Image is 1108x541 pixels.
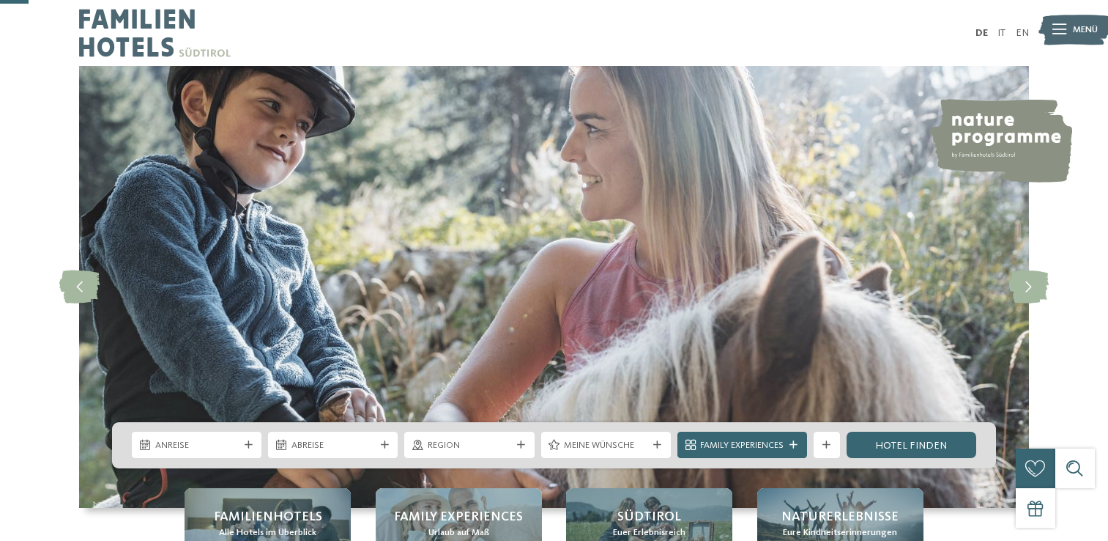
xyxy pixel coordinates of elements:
[428,526,489,540] span: Urlaub auf Maß
[613,526,685,540] span: Euer Erlebnisreich
[394,508,523,526] span: Family Experiences
[997,28,1005,38] a: IT
[291,439,375,452] span: Abreise
[927,99,1072,183] img: nature programme by Familienhotels Südtirol
[783,526,897,540] span: Eure Kindheitserinnerungen
[428,439,511,452] span: Region
[1016,28,1029,38] a: EN
[617,508,681,526] span: Südtirol
[781,508,899,526] span: Naturerlebnisse
[79,66,1029,508] img: Familienhotels Südtirol: The happy family places
[564,439,647,452] span: Meine Wünsche
[1073,23,1098,37] span: Menü
[219,526,316,540] span: Alle Hotels im Überblick
[700,439,784,452] span: Family Experiences
[155,439,239,452] span: Anreise
[847,432,976,458] a: Hotel finden
[975,28,988,38] a: DE
[214,508,322,526] span: Familienhotels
